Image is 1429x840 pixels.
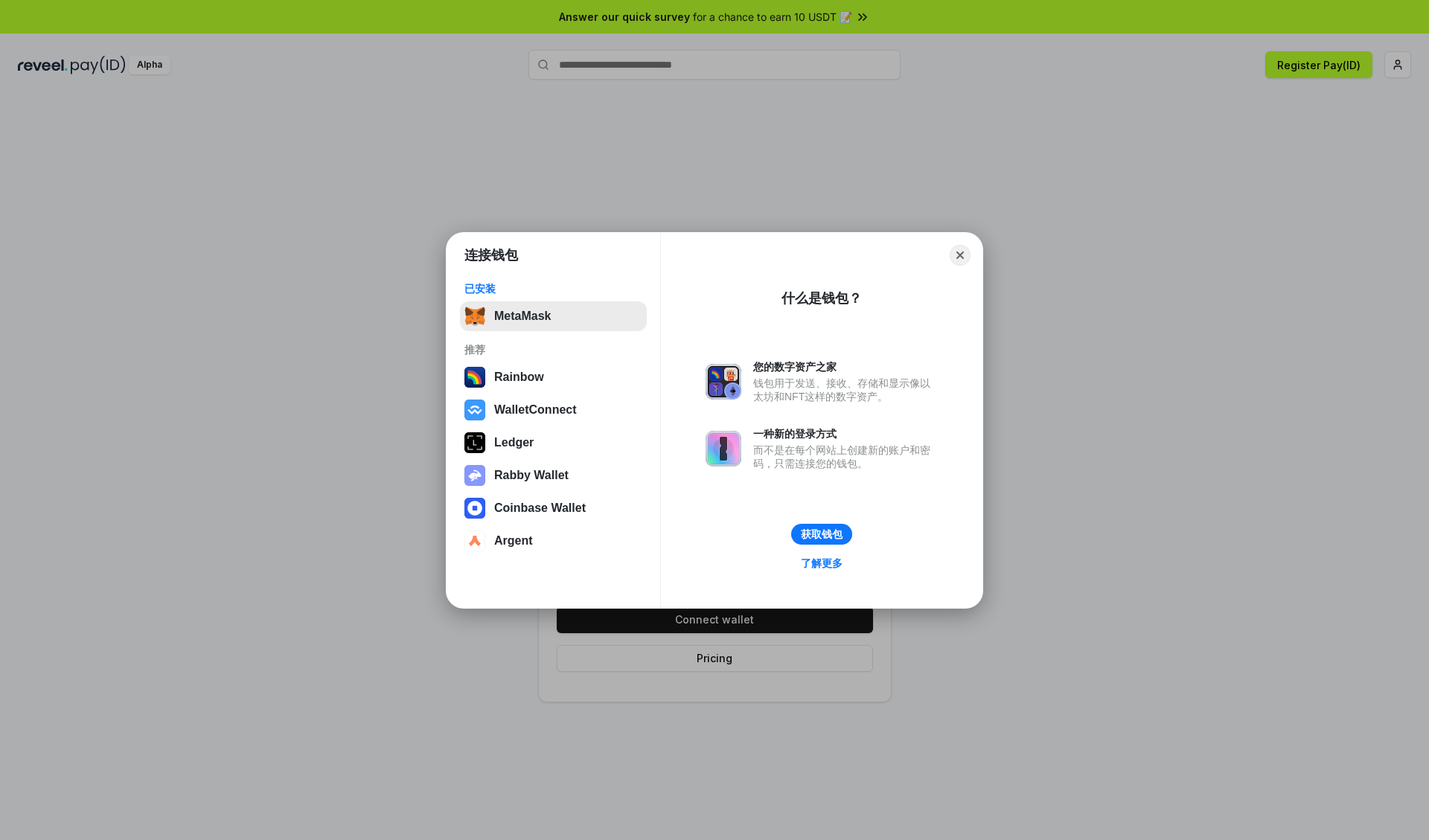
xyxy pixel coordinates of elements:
[791,524,852,545] button: 获取钱包
[494,501,586,515] div: Coinbase Wallet
[464,498,485,519] img: svg+xml,%3Csvg%20width%3D%2228%22%20height%3D%2228%22%20viewBox%3D%220%200%2028%2028%22%20fill%3D...
[494,534,533,548] div: Argent
[460,395,647,425] button: WalletConnect
[792,554,851,573] a: 了解更多
[464,400,485,420] img: svg+xml,%3Csvg%20width%3D%2228%22%20height%3D%2228%22%20viewBox%3D%220%200%2028%2028%22%20fill%3D...
[753,360,938,373] div: 您的数字资产之家
[494,371,544,384] div: Rainbow
[460,493,647,523] button: Coinbase Wallet
[494,403,577,417] div: WalletConnect
[801,528,843,541] div: 获取钱包
[801,557,843,570] div: 了解更多
[950,245,971,266] button: Close
[464,367,485,388] img: svg+xml,%3Csvg%20width%3D%22120%22%20height%3D%22120%22%20viewBox%3D%220%200%20120%20120%22%20fil...
[460,526,647,556] button: Argent
[494,469,569,482] div: Rabby Wallet
[464,343,642,356] div: 推荐
[753,443,938,470] div: 而不是在每个网站上创建新的账户和密码，只需连接您的钱包。
[464,306,485,327] img: svg+xml,%3Csvg%20fill%3D%22none%22%20height%3D%2233%22%20viewBox%3D%220%200%2035%2033%22%20width%...
[494,310,551,323] div: MetaMask
[706,431,741,467] img: svg+xml,%3Csvg%20xmlns%3D%22http%3A%2F%2Fwww.w3.org%2F2000%2Fsvg%22%20fill%3D%22none%22%20viewBox...
[460,461,647,490] button: Rabby Wallet
[464,246,518,264] h1: 连接钱包
[781,289,862,307] div: 什么是钱包？
[460,362,647,392] button: Rainbow
[460,301,647,331] button: MetaMask
[753,376,938,403] div: 钱包用于发送、接收、存储和显示像以太坊和NFT这样的数字资产。
[460,428,647,458] button: Ledger
[464,530,485,551] img: svg+xml,%3Csvg%20width%3D%2228%22%20height%3D%2228%22%20viewBox%3D%220%200%2028%2028%22%20fill%3D...
[494,436,534,449] div: Ledger
[753,427,938,440] div: 一种新的登录方式
[464,432,485,453] img: svg+xml,%3Csvg%20xmlns%3D%22http%3A%2F%2Fwww.w3.org%2F2000%2Fsvg%22%20width%3D%2228%22%20height%3...
[464,465,485,486] img: svg+xml,%3Csvg%20xmlns%3D%22http%3A%2F%2Fwww.w3.org%2F2000%2Fsvg%22%20fill%3D%22none%22%20viewBox...
[706,364,741,400] img: svg+xml,%3Csvg%20xmlns%3D%22http%3A%2F%2Fwww.w3.org%2F2000%2Fsvg%22%20fill%3D%22none%22%20viewBox...
[464,282,642,295] div: 已安装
